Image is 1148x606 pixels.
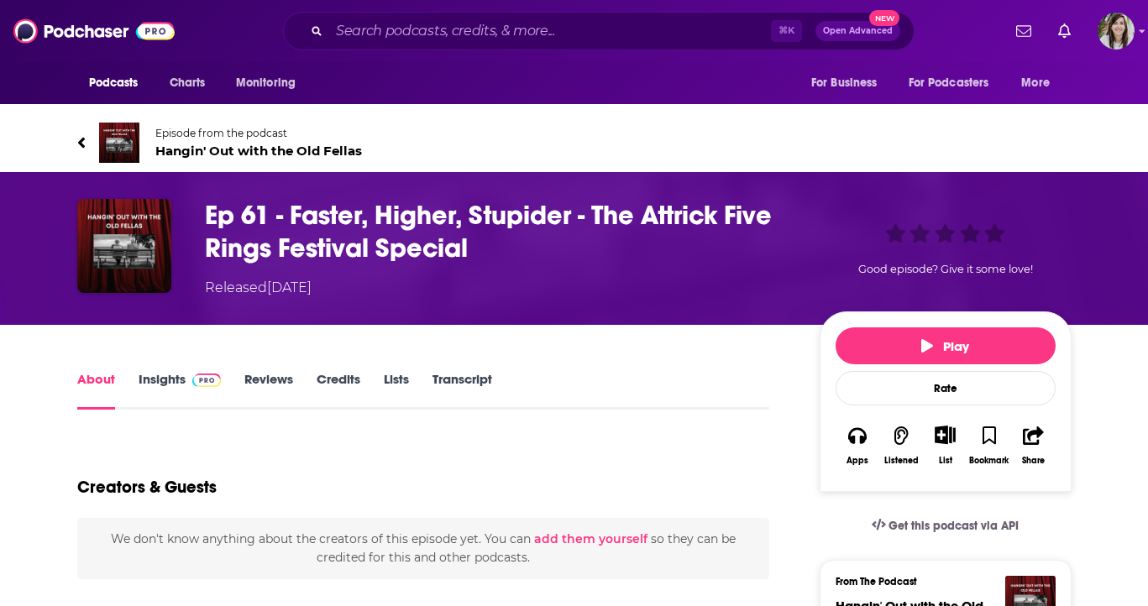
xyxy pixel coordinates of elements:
span: We don't know anything about the creators of this episode yet . You can so they can be credited f... [111,531,736,565]
button: Listened [879,415,923,476]
a: Lists [384,371,409,410]
button: Play [836,327,1056,364]
span: Podcasts [89,71,139,95]
h2: Creators & Guests [77,477,217,498]
img: Podchaser - Follow, Share and Rate Podcasts [13,15,175,47]
input: Search podcasts, credits, & more... [329,18,771,44]
div: Share [1022,456,1045,466]
span: New [869,10,899,26]
button: open menu [77,67,160,99]
a: Show notifications dropdown [1051,17,1077,45]
span: Logged in as devinandrade [1098,13,1135,50]
div: List [939,455,952,466]
button: Show More Button [928,426,962,444]
a: About [77,371,115,410]
img: User Profile [1098,13,1135,50]
div: Bookmark [969,456,1009,466]
span: For Podcasters [909,71,989,95]
a: Charts [159,67,216,99]
button: Share [1011,415,1055,476]
a: InsightsPodchaser Pro [139,371,222,410]
span: Episode from the podcast [155,127,362,139]
div: Apps [847,456,868,466]
h3: From The Podcast [836,576,1042,588]
button: open menu [898,67,1014,99]
div: Rate [836,371,1056,405]
button: open menu [799,67,899,99]
img: Podchaser Pro [192,374,222,387]
span: For Business [811,71,878,95]
a: Hangin' Out with the Old FellasEpisode from the podcastHangin' Out with the Old Fellas [77,123,574,163]
div: Listened [884,456,919,466]
div: Show More ButtonList [923,415,967,476]
button: add them yourself [534,532,647,546]
span: ⌘ K [771,20,802,42]
a: Transcript [432,371,492,410]
span: Charts [170,71,206,95]
h1: Ep 61 - Faster, Higher, Stupider - The Attrick Five Rings Festival Special [205,199,793,264]
a: Show notifications dropdown [1009,17,1038,45]
button: Bookmark [967,415,1011,476]
span: Get this podcast via API [889,519,1019,533]
button: Apps [836,415,879,476]
span: Hangin' Out with the Old Fellas [155,143,362,159]
span: More [1021,71,1050,95]
button: open menu [224,67,317,99]
span: Open Advanced [823,27,893,35]
div: Search podcasts, credits, & more... [283,12,915,50]
a: Reviews [244,371,293,410]
button: Open AdvancedNew [815,21,900,41]
span: Good episode? Give it some love! [858,263,1033,275]
span: Play [921,338,969,354]
a: Credits [317,371,360,410]
img: Ep 61 - Faster, Higher, Stupider - The Attrick Five Rings Festival Special [77,199,171,293]
div: Released [DATE] [205,278,312,298]
img: Hangin' Out with the Old Fellas [99,123,139,163]
a: Get this podcast via API [858,505,1033,546]
button: open menu [1009,67,1071,99]
span: Monitoring [236,71,296,95]
button: Show profile menu [1098,13,1135,50]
